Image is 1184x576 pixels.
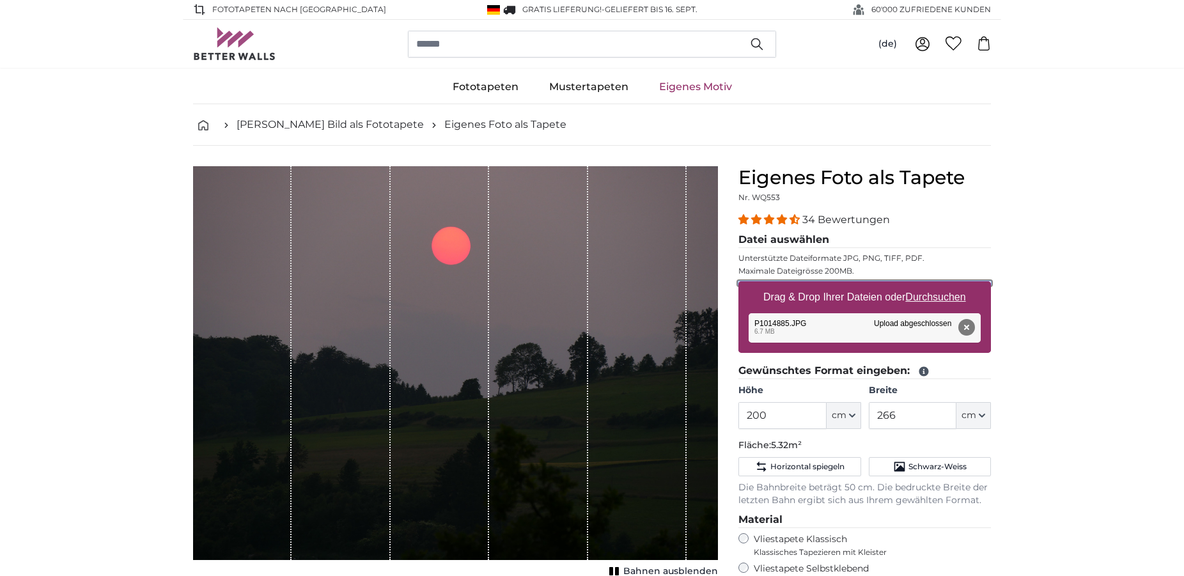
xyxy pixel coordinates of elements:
span: Nr. WQ553 [738,192,780,202]
span: Horizontal spiegeln [770,462,845,472]
span: Klassisches Tapezieren mit Kleister [754,547,980,557]
span: cm [832,409,846,422]
button: cm [827,402,861,429]
span: 5.32m² [771,439,802,451]
img: Betterwalls [193,27,276,60]
button: (de) [868,33,907,56]
span: 4.32 stars [738,214,802,226]
a: Mustertapeten [534,70,644,104]
span: Fototapeten nach [GEOGRAPHIC_DATA] [212,4,386,15]
button: cm [956,402,991,429]
nav: breadcrumbs [193,104,991,146]
a: [PERSON_NAME] Bild als Fototapete [237,117,424,132]
p: Die Bahnbreite beträgt 50 cm. Die bedruckte Breite der letzten Bahn ergibt sich aus Ihrem gewählt... [738,481,991,507]
span: 60'000 ZUFRIEDENE KUNDEN [871,4,991,15]
button: Horizontal spiegeln [738,457,861,476]
p: Maximale Dateigrösse 200MB. [738,266,991,276]
u: Durchsuchen [906,292,966,302]
label: Drag & Drop Ihrer Dateien oder [758,284,971,310]
img: Deutschland [487,5,500,15]
label: Vliestapete Klassisch [754,533,980,557]
legend: Material [738,512,991,528]
label: Breite [869,384,991,397]
span: 34 Bewertungen [802,214,890,226]
legend: Datei auswählen [738,232,991,248]
button: Schwarz-Weiss [869,457,991,476]
h1: Eigenes Foto als Tapete [738,166,991,189]
p: Unterstützte Dateiformate JPG, PNG, TIFF, PDF. [738,253,991,263]
span: GRATIS Lieferung! [522,4,602,14]
span: cm [962,409,976,422]
p: Fläche: [738,439,991,452]
label: Höhe [738,384,861,397]
span: Geliefert bis 16. Sept. [605,4,697,14]
a: Eigenes Foto als Tapete [444,117,566,132]
a: Eigenes Motiv [644,70,747,104]
span: Schwarz-Weiss [908,462,967,472]
legend: Gewünschtes Format eingeben: [738,363,991,379]
span: - [602,4,697,14]
a: Fototapeten [437,70,534,104]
